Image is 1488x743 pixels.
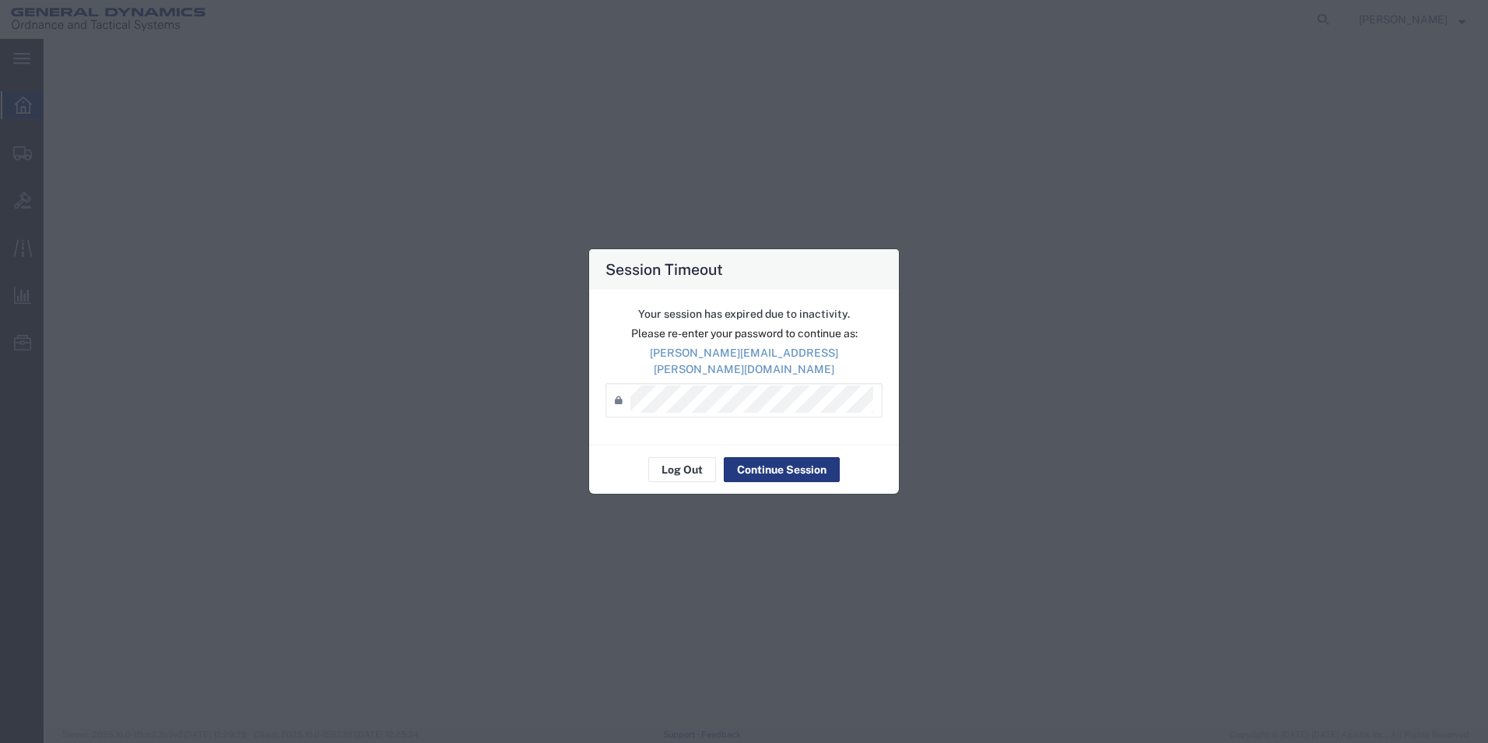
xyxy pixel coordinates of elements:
[648,457,716,482] button: Log Out
[605,258,723,280] h4: Session Timeout
[724,457,840,482] button: Continue Session
[605,345,883,378] p: [PERSON_NAME][EMAIL_ADDRESS][PERSON_NAME][DOMAIN_NAME]
[605,306,883,322] p: Your session has expired due to inactivity.
[605,326,883,342] p: Please re-enter your password to continue as:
